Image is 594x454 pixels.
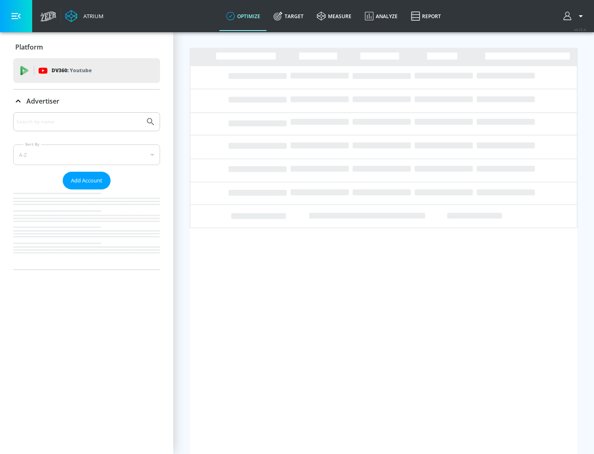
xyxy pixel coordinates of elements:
a: Analyze [358,1,404,31]
a: optimize [219,1,267,31]
button: Add Account [63,172,111,189]
p: Advertiser [26,97,59,106]
div: Advertiser [13,90,160,113]
a: Report [404,1,448,31]
div: Advertiser [13,112,160,270]
a: Target [267,1,310,31]
div: DV360: Youtube [13,58,160,83]
a: Atrium [65,10,104,22]
a: measure [310,1,358,31]
label: Sort By [24,142,41,147]
span: v 4.25.4 [574,27,586,32]
div: Platform [13,35,160,59]
p: DV360: [52,66,92,75]
span: Add Account [71,176,102,185]
p: Platform [15,43,43,52]
input: Search by name [16,116,141,127]
div: Atrium [80,12,104,20]
p: Youtube [70,66,92,75]
nav: list of Advertiser [13,189,160,270]
div: A-Z [13,144,160,165]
